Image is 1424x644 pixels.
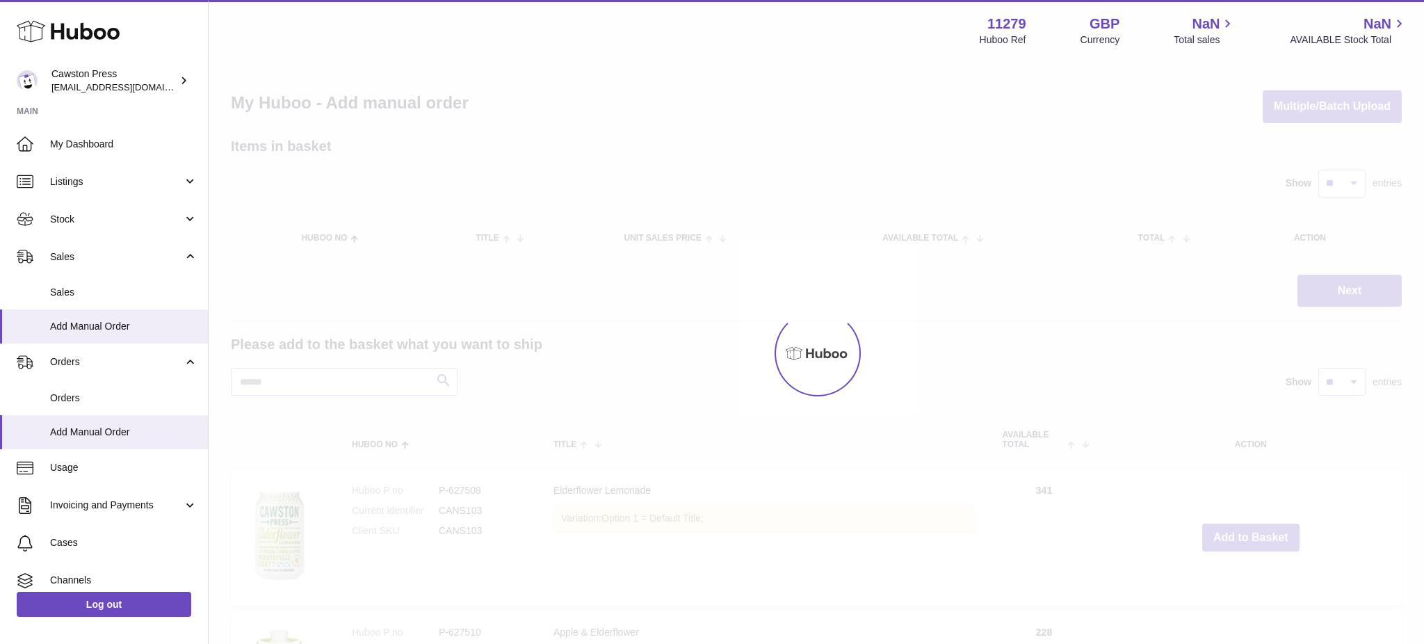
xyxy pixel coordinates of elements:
span: Channels [50,574,197,587]
span: Add Manual Order [50,320,197,333]
span: My Dashboard [50,138,197,151]
div: Currency [1081,33,1120,47]
a: NaN Total sales [1174,15,1236,47]
img: internalAdmin-11279@internal.huboo.com [17,70,38,91]
strong: GBP [1090,15,1119,33]
span: Listings [50,175,183,188]
span: [EMAIL_ADDRESS][DOMAIN_NAME] [51,81,204,92]
span: Sales [50,286,197,299]
span: NaN [1192,15,1220,33]
span: Cases [50,536,197,549]
span: Add Manual Order [50,426,197,439]
span: Orders [50,392,197,405]
span: Usage [50,461,197,474]
span: AVAILABLE Stock Total [1290,33,1407,47]
div: Huboo Ref [980,33,1026,47]
div: Cawston Press [51,67,177,94]
span: Stock [50,213,183,226]
a: Log out [17,592,191,617]
span: Sales [50,250,183,264]
a: NaN AVAILABLE Stock Total [1290,15,1407,47]
strong: 11279 [987,15,1026,33]
span: Invoicing and Payments [50,499,183,512]
span: Total sales [1174,33,1236,47]
span: NaN [1364,15,1391,33]
span: Orders [50,355,183,369]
